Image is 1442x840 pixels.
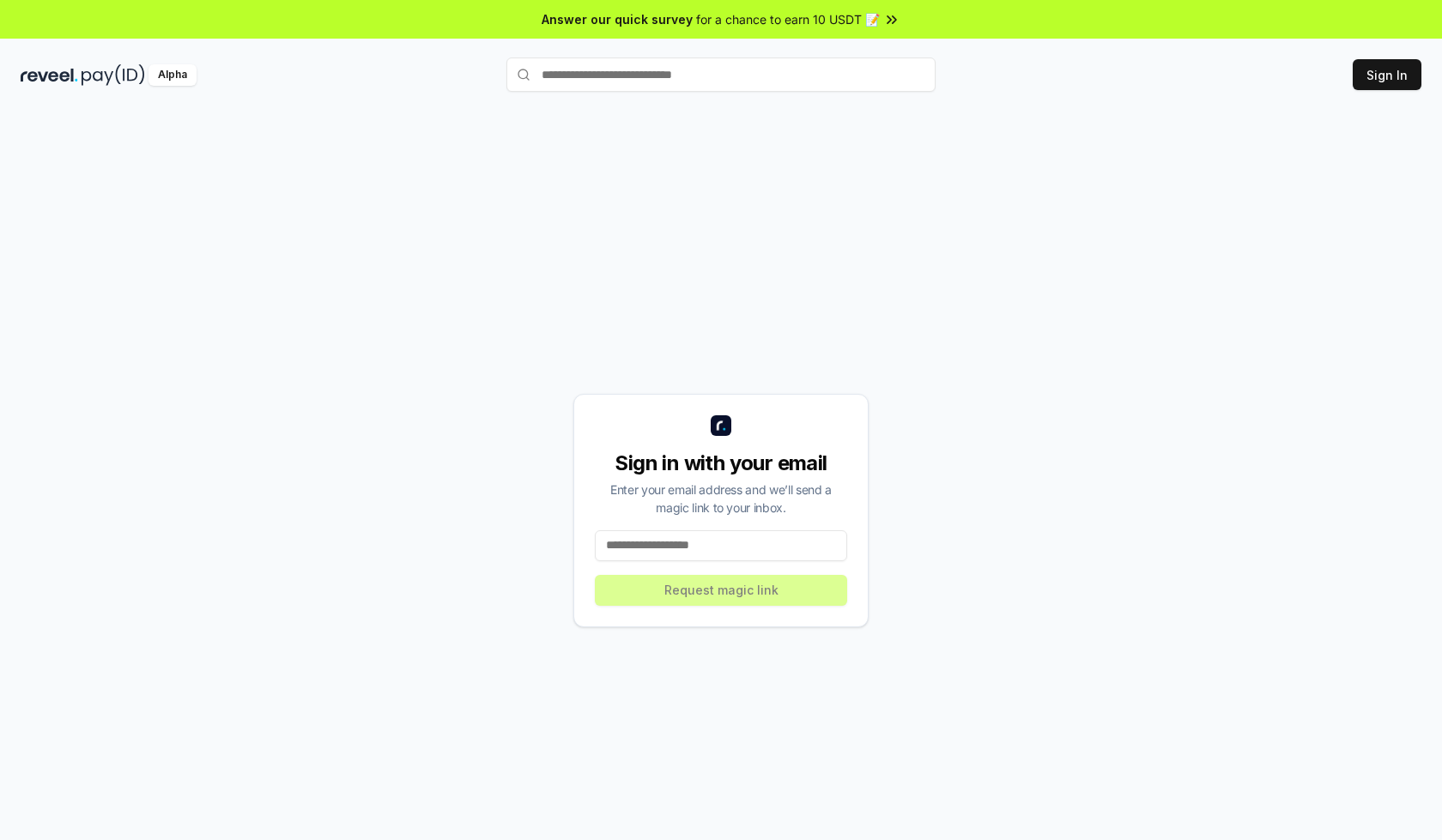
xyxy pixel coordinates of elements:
[1353,59,1421,90] button: Sign In
[21,64,78,86] img: reveel_dark
[711,415,731,436] img: logo_small
[542,10,693,28] span: Answer our quick survey
[148,64,197,86] div: Alpha
[696,10,880,28] span: for a chance to earn 10 USDT 📝
[595,450,847,477] div: Sign in with your email
[82,64,145,86] img: pay_id
[595,480,847,517] div: Enter your email address and we’ll send a magic link to your inbox.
